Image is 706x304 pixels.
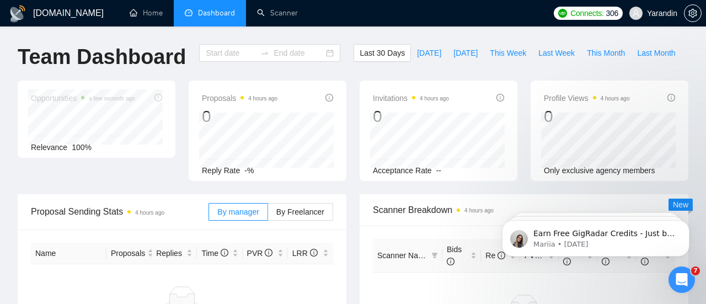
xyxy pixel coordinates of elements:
[292,249,318,258] span: LRR
[691,266,700,275] span: 7
[325,94,333,102] span: info-circle
[31,143,67,152] span: Relevance
[490,47,526,59] span: This Week
[447,258,454,265] span: info-circle
[260,49,269,57] span: to
[431,252,438,259] span: filter
[152,243,197,264] th: Replies
[544,166,655,175] span: Only exclusive agency members
[570,7,603,19] span: Connects:
[106,243,152,264] th: Proposals
[637,47,675,59] span: Last Month
[310,249,318,257] span: info-circle
[429,247,440,264] span: filter
[667,94,675,102] span: info-circle
[248,95,277,102] time: 4 hours ago
[544,106,630,127] div: 0
[9,5,26,23] img: logo
[684,9,701,18] span: setting
[260,49,269,57] span: swap-right
[485,197,706,274] iframe: Intercom notifications message
[453,47,478,59] span: [DATE]
[111,247,145,259] span: Proposals
[447,44,484,62] button: [DATE]
[581,44,631,62] button: This Month
[198,8,235,18] span: Dashboard
[632,9,640,17] span: user
[538,47,575,59] span: Last Week
[244,166,254,175] span: -%
[221,249,228,257] span: info-circle
[496,94,504,102] span: info-circle
[31,205,208,218] span: Proposal Sending Stats
[18,44,186,70] h1: Team Dashboard
[373,203,675,217] span: Scanner Breakdown
[631,44,681,62] button: Last Month
[417,47,441,59] span: [DATE]
[31,243,106,264] th: Name
[247,249,273,258] span: PVR
[377,251,429,260] span: Scanner Name
[217,207,259,216] span: By manager
[684,9,702,18] a: setting
[135,210,164,216] time: 4 hours ago
[587,47,625,59] span: This Month
[373,166,432,175] span: Acceptance Rate
[185,9,192,17] span: dashboard
[601,95,630,102] time: 4 hours ago
[354,44,411,62] button: Last 30 Days
[373,92,449,105] span: Invitations
[464,207,494,214] time: 4 hours ago
[606,7,618,19] span: 306
[265,249,272,257] span: info-circle
[360,47,405,59] span: Last 30 Days
[257,8,298,18] a: searchScanner
[130,8,163,18] a: homeHome
[420,95,449,102] time: 4 hours ago
[532,44,581,62] button: Last Week
[447,245,462,266] span: Bids
[373,106,449,127] div: 0
[558,9,567,18] img: upwork-logo.png
[202,166,240,175] span: Reply Rate
[156,247,184,259] span: Replies
[684,4,702,22] button: setting
[202,106,277,127] div: 0
[411,44,447,62] button: [DATE]
[202,92,277,105] span: Proposals
[276,207,324,216] span: By Freelancer
[436,166,441,175] span: --
[668,266,695,293] iframe: Intercom live chat
[206,47,256,59] input: Start date
[484,44,532,62] button: This Week
[72,143,92,152] span: 100%
[274,47,324,59] input: End date
[201,249,228,258] span: Time
[544,92,630,105] span: Profile Views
